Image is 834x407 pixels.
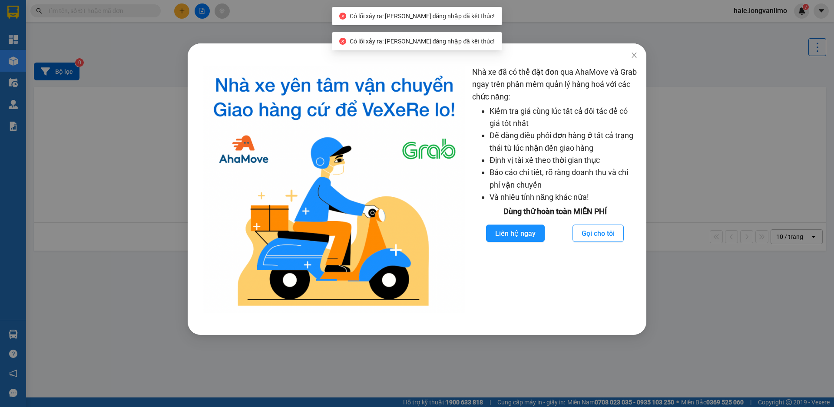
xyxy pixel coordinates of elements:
span: close-circle [339,13,346,20]
button: Gọi cho tôi [573,225,624,242]
li: Dễ dàng điều phối đơn hàng ở tất cả trạng thái từ lúc nhận đến giao hàng [490,129,638,154]
button: Close [622,43,646,68]
div: Nhà xe đã có thể đặt đơn qua AhaMove và Grab ngay trên phần mềm quản lý hàng hoá với các chức năng: [472,66,638,313]
span: Gọi cho tôi [582,228,615,239]
li: Và nhiều tính năng khác nữa! [490,191,638,203]
span: Liên hệ ngay [495,228,536,239]
button: Liên hệ ngay [486,225,545,242]
span: close-circle [339,38,346,45]
img: logo [203,66,465,313]
span: Có lỗi xảy ra: [PERSON_NAME] đăng nhập đã kết thúc! [350,13,495,20]
div: Dùng thử hoàn toàn MIỄN PHÍ [472,205,638,218]
li: Báo cáo chi tiết, rõ ràng doanh thu và chi phí vận chuyển [490,166,638,191]
li: Định vị tài xế theo thời gian thực [490,154,638,166]
span: close [631,52,638,59]
span: Có lỗi xảy ra: [PERSON_NAME] đăng nhập đã kết thúc! [350,38,495,45]
li: Kiểm tra giá cùng lúc tất cả đối tác để có giá tốt nhất [490,105,638,130]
